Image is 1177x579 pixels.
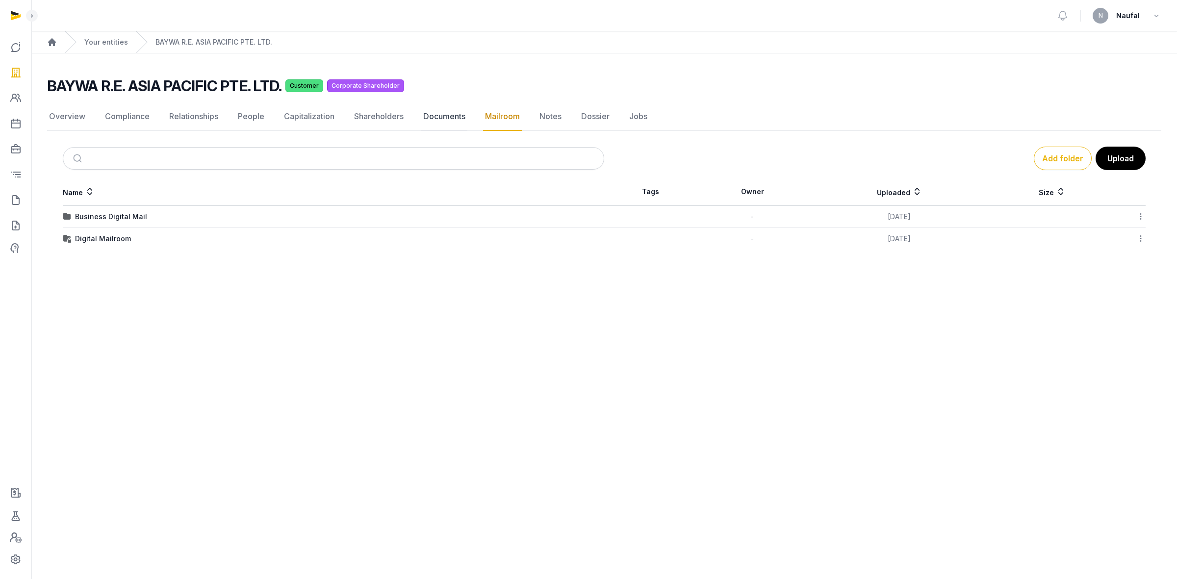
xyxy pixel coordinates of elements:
div: Digital Mailroom [75,234,131,244]
th: Owner [697,178,808,206]
a: Your entities [84,37,128,47]
a: Jobs [627,102,649,131]
span: Customer [285,79,323,92]
a: Documents [421,102,467,131]
td: [DATE] [808,228,990,250]
td: - [697,228,808,250]
button: Upload [1096,147,1146,170]
nav: Breadcrumb [31,31,1177,53]
a: Relationships [167,102,220,131]
a: Capitalization [282,102,336,131]
a: Shareholders [352,102,406,131]
td: [DATE] [808,206,990,228]
th: Uploaded [808,178,990,206]
span: Naufal [1116,10,1140,22]
th: Tags [604,178,697,206]
span: N [1099,13,1103,19]
button: Add folder [1034,147,1092,170]
button: Submit [67,148,90,169]
nav: Tabs [47,102,1161,131]
img: folder.svg [63,213,71,221]
a: Compliance [103,102,152,131]
img: folder-locked-icon.svg [63,235,71,243]
a: BAYWA R.E. ASIA PACIFIC PTE. LTD. [155,37,272,47]
th: Name [63,178,604,206]
th: Size [990,178,1114,206]
a: Dossier [579,102,612,131]
div: Business Digital Mail [75,212,147,222]
a: Mailroom [483,102,522,131]
button: N [1093,8,1108,24]
h2: BAYWA R.E. ASIA PACIFIC PTE. LTD. [47,77,281,95]
a: People [236,102,266,131]
td: - [697,206,808,228]
a: Notes [537,102,563,131]
span: Corporate Shareholder [327,79,404,92]
a: Overview [47,102,87,131]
